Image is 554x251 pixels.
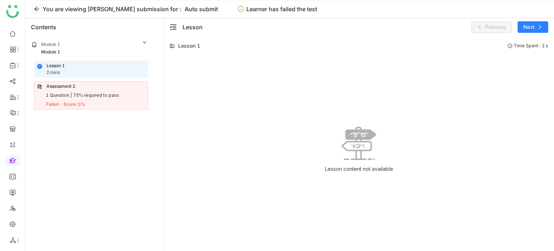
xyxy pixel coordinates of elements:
[183,23,203,31] div: Lesson
[518,21,548,33] button: Next
[185,5,218,13] div: Auto submit
[46,101,85,108] div: Failed - Score: 0%
[43,5,181,13] div: You are viewing [PERSON_NAME] submission for :
[41,49,60,56] div: Module 1
[27,36,153,61] div: Module 1Module 1
[47,62,65,69] div: Lesson 1
[170,43,175,48] img: lms-folder.svg
[471,21,512,33] button: Previous
[41,41,60,48] div: Module 1
[170,23,177,31] button: menu-fold
[6,5,19,18] img: logo
[47,69,60,76] div: 2 mins
[46,92,72,99] div: 1 Question |
[514,43,541,48] span: Time Spent :
[47,83,75,90] div: Assessment 2
[542,43,548,48] span: 2 s
[37,84,42,89] img: assessment.svg
[237,5,245,13] img: failed.svg
[319,160,399,178] div: Lesson content not available
[31,23,56,31] div: Contents
[523,23,535,31] span: Next
[178,42,200,49] div: Lesson 1
[73,92,119,99] div: 75% required to pass
[246,5,317,13] span: Learner has failed the test
[342,127,376,160] img: No data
